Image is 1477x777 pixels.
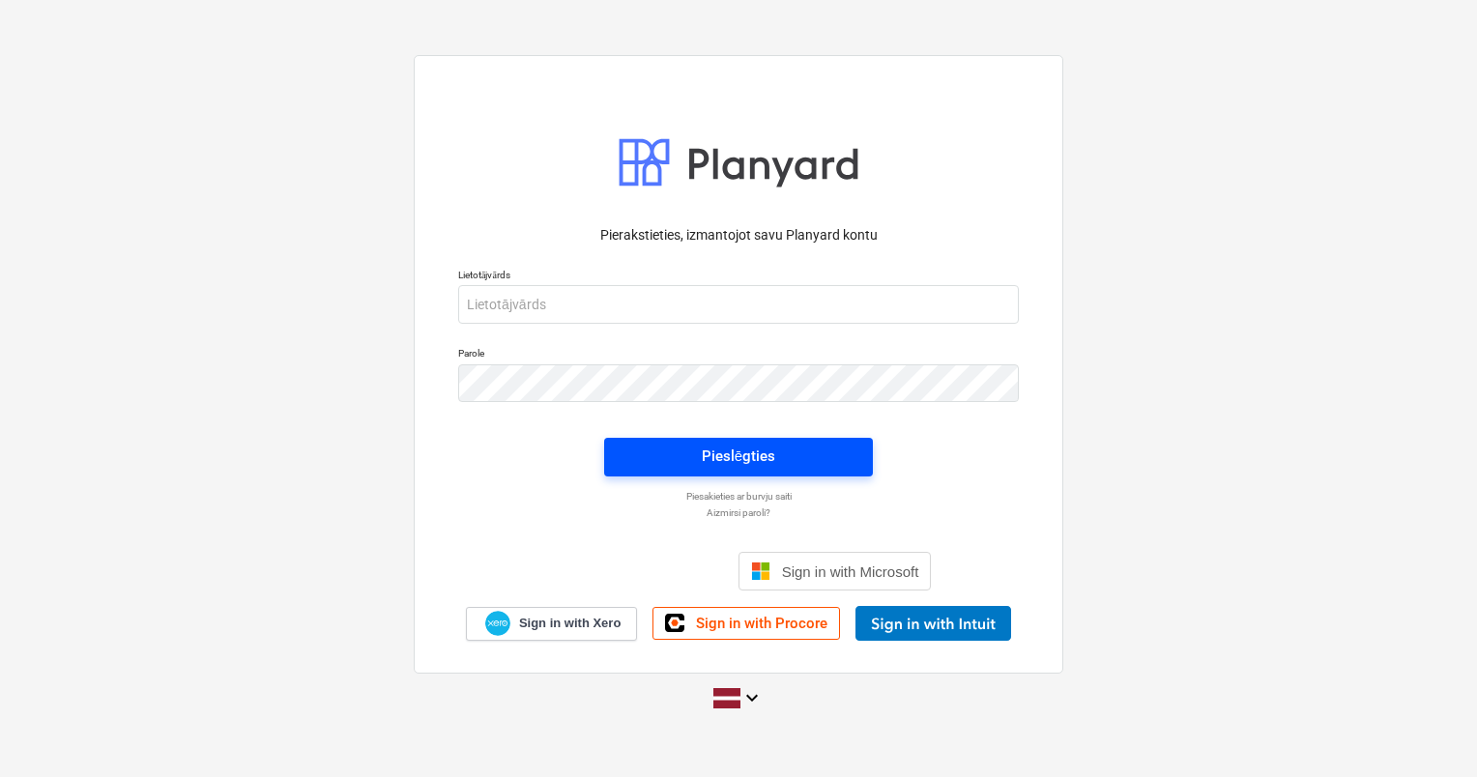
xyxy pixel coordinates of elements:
[485,611,510,637] img: Xero logo
[536,550,733,592] iframe: Sign in with Google Button
[652,607,840,640] a: Sign in with Procore
[740,686,764,709] i: keyboard_arrow_down
[449,506,1028,519] a: Aizmirsi paroli?
[458,285,1019,324] input: Lietotājvārds
[519,615,621,632] span: Sign in with Xero
[604,438,873,476] button: Pieslēgties
[782,563,919,580] span: Sign in with Microsoft
[449,490,1028,503] a: Piesakieties ar burvju saiti
[702,444,775,469] div: Pieslēgties
[1380,684,1477,777] iframe: Chat Widget
[458,225,1019,245] p: Pierakstieties, izmantojot savu Planyard kontu
[466,607,638,641] a: Sign in with Xero
[751,561,770,581] img: Microsoft logo
[458,347,1019,363] p: Parole
[458,269,1019,285] p: Lietotājvārds
[696,615,827,632] span: Sign in with Procore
